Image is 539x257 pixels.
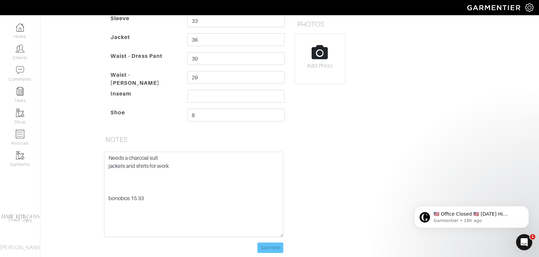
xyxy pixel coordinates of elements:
dt: Inseam [105,90,182,109]
img: reminder-icon-8004d30b9f0a5d33ae49ab947aed9ed385cf756f9e5892f1edd6e32f2345188e.png [16,87,24,96]
img: garmentier-logo-header-white-b43fb05a5012e4ada735d5af1a66efaba907eab6374d6393d1fbf88cb4ef424d.png [464,2,525,13]
dt: Shoe [105,109,182,127]
img: gear-icon-white-bd11855cb880d31180b6d7d6211b90ccbf57a29d726f0c71d8c61bd08dd39cc2.png [525,3,534,12]
iframe: Intercom live chat [516,234,532,250]
dt: Waist - Dress Pant [105,52,182,71]
img: garments-icon-b7da505a4dc4fd61783c78ac3ca0ef83fa9d6f193b1c9dc38574b1d14d53ca28.png [16,109,24,117]
img: clients-icon-6bae9207a08558b7cb47a8932f037763ab4055f8c8b6bfacd5dc20c3e0201464.png [16,44,24,53]
span: 1 [530,234,535,240]
dt: Sleeve [105,14,182,33]
img: dashboard-icon-dbcd8f5a0b271acd01030246c82b418ddd0df26cd7fceb0bd07c9910d44c42f6.png [16,23,24,32]
h5: NOTES [103,133,285,146]
h5: PHOTOS [295,17,477,31]
iframe: Intercom notifications message [404,192,539,239]
img: orders-icon-0abe47150d42831381b5fb84f609e132dff9fe21cb692f30cb5eec754e2cba89.png [16,130,24,138]
input: Save Note [257,243,283,253]
img: comment-icon-a0a6a9ef722e966f86d9cbdc48e553b5cf19dbc54f86b18d962a5391bc8f6eb6.png [16,66,24,74]
dt: Waist - [PERSON_NAME] [105,71,182,90]
img: garments-icon-b7da505a4dc4fd61783c78ac3ca0ef83fa9d6f193b1c9dc38574b1d14d53ca28.png [16,151,24,159]
dt: Jacket [105,33,182,52]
